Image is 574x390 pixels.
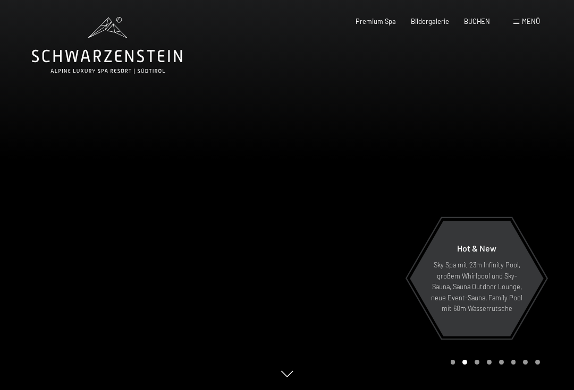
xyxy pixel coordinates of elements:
div: Carousel Page 4 [487,360,492,365]
a: Hot & New Sky Spa mit 23m Infinity Pool, großem Whirlpool und Sky-Sauna, Sauna Outdoor Lounge, ne... [409,220,544,337]
a: Bildergalerie [411,17,449,25]
div: Carousel Pagination [447,360,540,365]
div: Carousel Page 8 [535,360,540,365]
p: Sky Spa mit 23m Infinity Pool, großem Whirlpool und Sky-Sauna, Sauna Outdoor Lounge, neue Event-S... [430,259,523,314]
a: BUCHEN [464,17,490,25]
div: Carousel Page 2 (Current Slide) [462,360,467,365]
div: Carousel Page 6 [511,360,516,365]
a: Premium Spa [356,17,396,25]
div: Carousel Page 1 [451,360,455,365]
div: Carousel Page 3 [475,360,479,365]
div: Carousel Page 7 [523,360,528,365]
div: Carousel Page 5 [499,360,504,365]
span: Hot & New [457,243,496,253]
span: Menü [522,17,540,25]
